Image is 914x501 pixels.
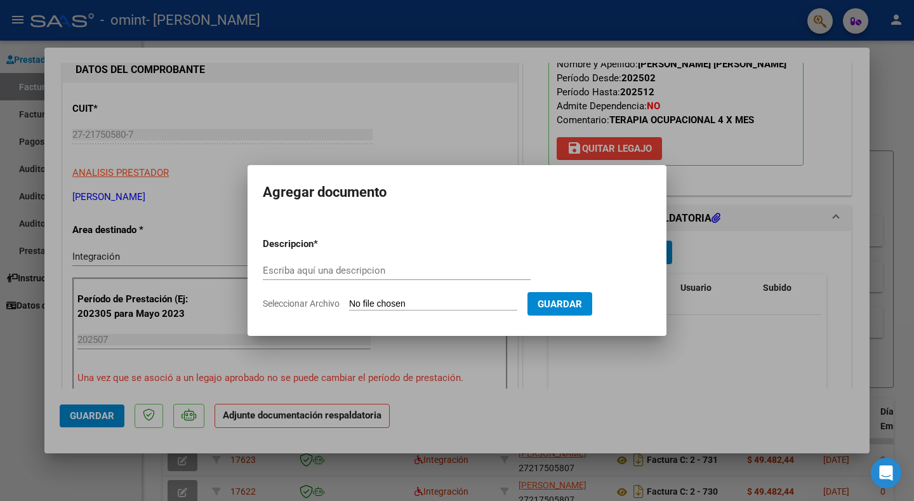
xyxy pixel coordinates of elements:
[263,180,651,204] h2: Agregar documento
[263,237,380,251] p: Descripcion
[538,298,582,310] span: Guardar
[871,458,901,488] div: Open Intercom Messenger
[263,298,340,309] span: Seleccionar Archivo
[527,292,592,316] button: Guardar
